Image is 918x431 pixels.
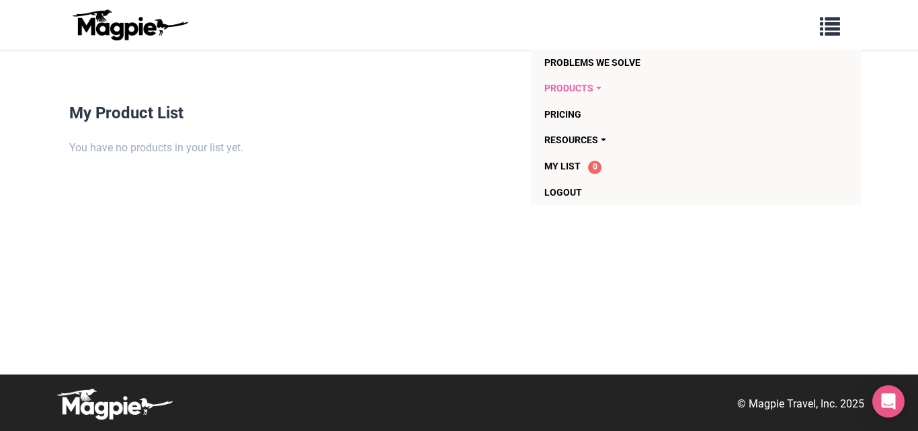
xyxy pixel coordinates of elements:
p: © Magpie Travel, Inc. 2025 [737,395,864,413]
h4: My Product List [69,104,849,123]
a: Products [544,75,794,101]
span: My List [544,161,581,171]
a: Logout [544,180,794,205]
img: logo-white-d94fa1abed81b67a048b3d0f0ab5b955.png [54,388,175,420]
a: Problems we solve [544,50,794,75]
a: My List 0 [544,153,794,180]
a: Resources [544,127,794,153]
div: You have no products in your list yet. [69,139,849,157]
span: 0 [588,161,601,174]
a: Pricing [544,102,794,127]
div: Open Intercom Messenger [872,385,905,418]
img: logo-ab69f6fb50320c5b225c76a69d11143b.png [69,9,190,41]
